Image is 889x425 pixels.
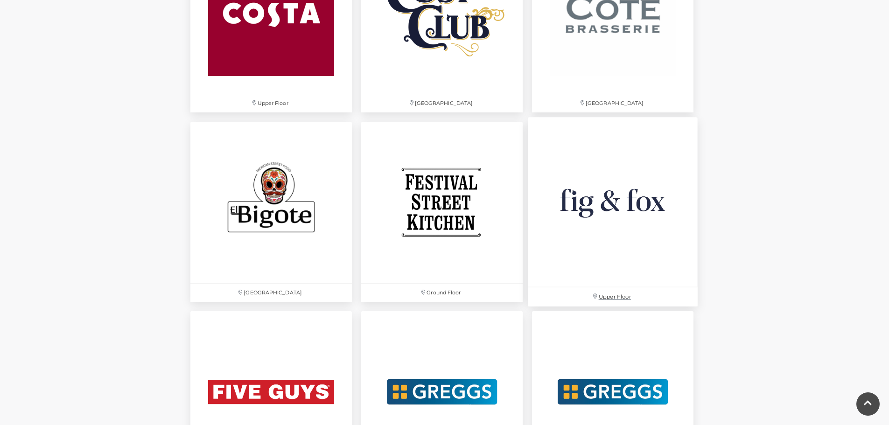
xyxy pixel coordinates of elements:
p: [GEOGRAPHIC_DATA] [361,94,523,112]
p: [GEOGRAPHIC_DATA] [190,284,352,302]
a: [GEOGRAPHIC_DATA] [186,117,357,307]
p: [GEOGRAPHIC_DATA] [532,94,693,112]
p: Upper Floor [528,287,698,307]
a: Ground Floor [357,117,527,307]
p: Ground Floor [361,284,523,302]
a: Upper Floor [523,112,703,312]
p: Upper Floor [190,94,352,112]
